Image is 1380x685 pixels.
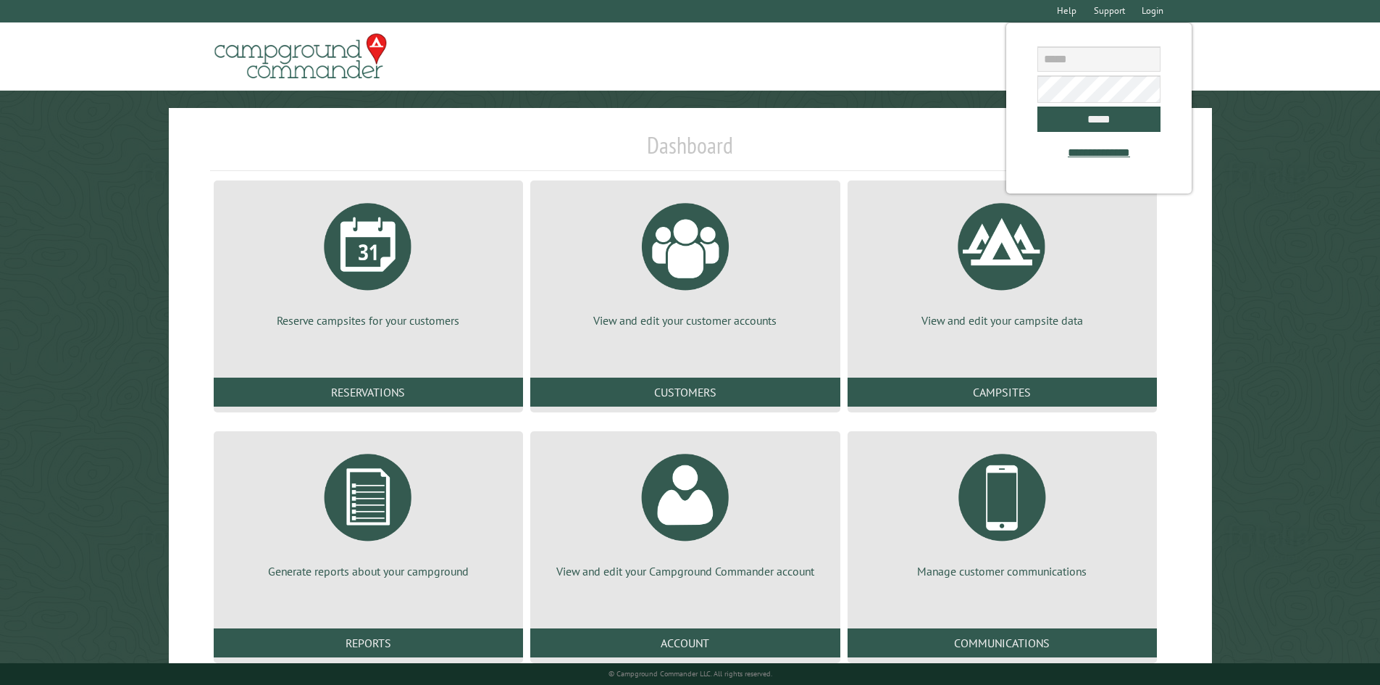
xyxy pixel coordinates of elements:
[231,443,506,579] a: Generate reports about your campground
[210,28,391,85] img: Campground Commander
[848,378,1157,407] a: Campsites
[609,669,772,678] small: © Campground Commander LLC. All rights reserved.
[865,312,1139,328] p: View and edit your campsite data
[214,628,523,657] a: Reports
[548,563,822,579] p: View and edit your Campground Commander account
[548,312,822,328] p: View and edit your customer accounts
[231,312,506,328] p: Reserve campsites for your customers
[214,378,523,407] a: Reservations
[865,192,1139,328] a: View and edit your campsite data
[530,378,840,407] a: Customers
[865,443,1139,579] a: Manage customer communications
[848,628,1157,657] a: Communications
[548,192,822,328] a: View and edit your customer accounts
[865,563,1139,579] p: Manage customer communications
[548,443,822,579] a: View and edit your Campground Commander account
[231,192,506,328] a: Reserve campsites for your customers
[231,563,506,579] p: Generate reports about your campground
[530,628,840,657] a: Account
[210,131,1171,171] h1: Dashboard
